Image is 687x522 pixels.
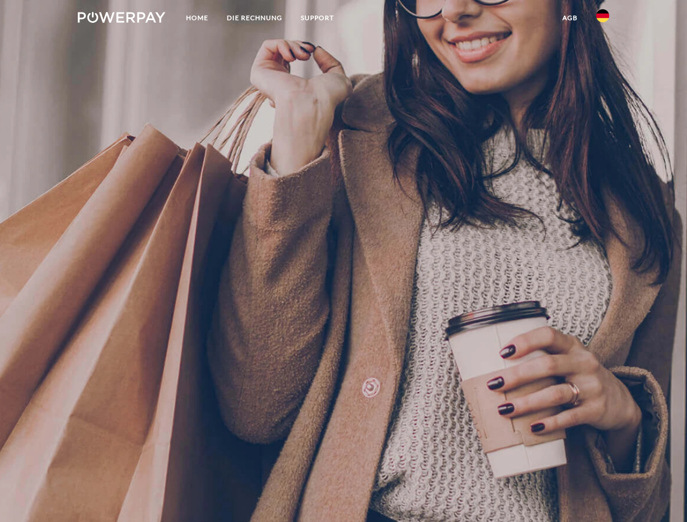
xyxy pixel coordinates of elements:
[596,9,609,22] img: de
[177,8,218,28] a: Home
[553,8,587,28] a: agb
[218,8,292,28] a: DIE RECHNUNG
[78,12,165,23] img: logo-powerpay-white.svg
[292,8,343,28] a: SUPPORT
